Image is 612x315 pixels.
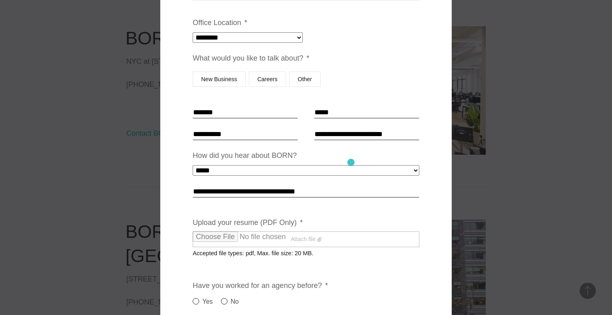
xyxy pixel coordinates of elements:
label: No [221,297,239,307]
label: New Business [193,71,246,87]
label: Upload your resume (PDF Only) [193,218,303,227]
label: Office Location [193,18,247,27]
label: What would you like to talk about? [193,54,309,63]
label: How did you hear about BORN? [193,151,297,160]
span: Accepted file types: pdf, Max. file size: 20 MB. [193,244,320,256]
label: Other [289,71,321,87]
label: Attach file [193,231,419,248]
label: Have you worked for an agency before? [193,281,328,290]
label: Yes [193,297,213,307]
label: Careers [249,71,286,87]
